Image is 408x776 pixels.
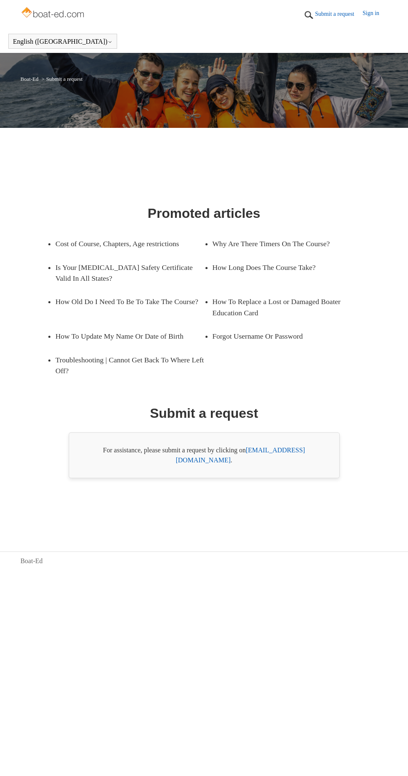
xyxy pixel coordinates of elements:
a: Boat-Ed [20,76,38,82]
img: 01HZPCYTXV3JW8MJV9VD7EMK0H [303,9,315,21]
li: Submit a request [40,76,83,82]
a: Boat-Ed [20,556,43,566]
a: Sign in [363,9,388,21]
h1: Promoted articles [148,203,260,223]
a: How Old Do I Need To Be To Take The Course? [55,290,204,313]
button: English ([GEOGRAPHIC_DATA]) [13,38,113,45]
a: Why Are There Timers On The Course? [213,232,361,255]
a: Is Your [MEDICAL_DATA] Safety Certificate Valid In All States? [55,256,204,290]
div: Live chat [380,748,402,770]
h1: Submit a request [150,403,258,423]
a: [EMAIL_ADDRESS][DOMAIN_NAME] [176,447,305,464]
a: Submit a request [315,10,363,18]
a: How To Update My Name Or Date of Birth [55,324,204,348]
a: Cost of Course, Chapters, Age restrictions [55,232,204,255]
a: Forgot Username Or Password [213,324,361,348]
a: Troubleshooting | Cannot Get Back To Where Left Off? [55,348,204,383]
img: Boat-Ed Help Center home page [20,5,87,22]
div: For assistance, please submit a request by clicking on . [69,432,340,478]
a: How Long Does The Course Take? [213,256,361,279]
li: Boat-Ed [20,76,40,82]
a: How To Replace a Lost or Damaged Boater Education Card [213,290,361,324]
